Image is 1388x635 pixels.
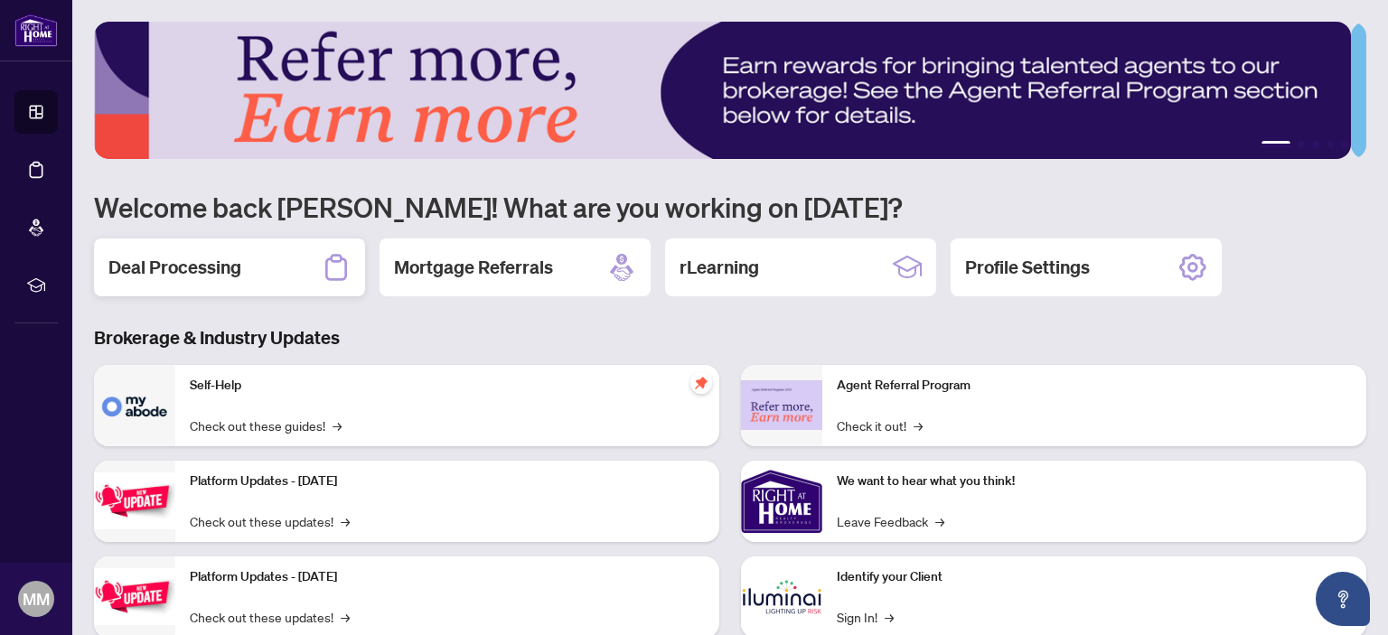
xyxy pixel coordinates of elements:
[1312,141,1319,148] button: 3
[190,376,705,396] p: Self-Help
[190,607,350,627] a: Check out these updates!→
[341,511,350,531] span: →
[741,380,822,430] img: Agent Referral Program
[1327,141,1334,148] button: 4
[935,511,944,531] span: →
[837,607,894,627] a: Sign In!→
[690,372,712,394] span: pushpin
[965,255,1090,280] h2: Profile Settings
[94,365,175,446] img: Self-Help
[837,511,944,531] a: Leave Feedback→
[680,255,759,280] h2: rLearning
[94,472,175,529] img: Platform Updates - July 21, 2025
[94,190,1366,224] h1: Welcome back [PERSON_NAME]! What are you working on [DATE]?
[837,416,923,435] a: Check it out!→
[190,567,705,587] p: Platform Updates - [DATE]
[1316,572,1370,626] button: Open asap
[885,607,894,627] span: →
[837,376,1352,396] p: Agent Referral Program
[23,586,50,612] span: MM
[837,567,1352,587] p: Identify your Client
[108,255,241,280] h2: Deal Processing
[1341,141,1348,148] button: 5
[1298,141,1305,148] button: 2
[837,472,1352,491] p: We want to hear what you think!
[94,325,1366,350] h3: Brokerage & Industry Updates
[914,416,923,435] span: →
[190,472,705,491] p: Platform Updates - [DATE]
[333,416,342,435] span: →
[94,568,175,625] img: Platform Updates - July 8, 2025
[1261,141,1290,148] button: 1
[190,511,350,531] a: Check out these updates!→
[741,461,822,542] img: We want to hear what you think!
[190,416,342,435] a: Check out these guides!→
[14,14,58,47] img: logo
[394,255,553,280] h2: Mortgage Referrals
[341,607,350,627] span: →
[94,22,1351,159] img: Slide 0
